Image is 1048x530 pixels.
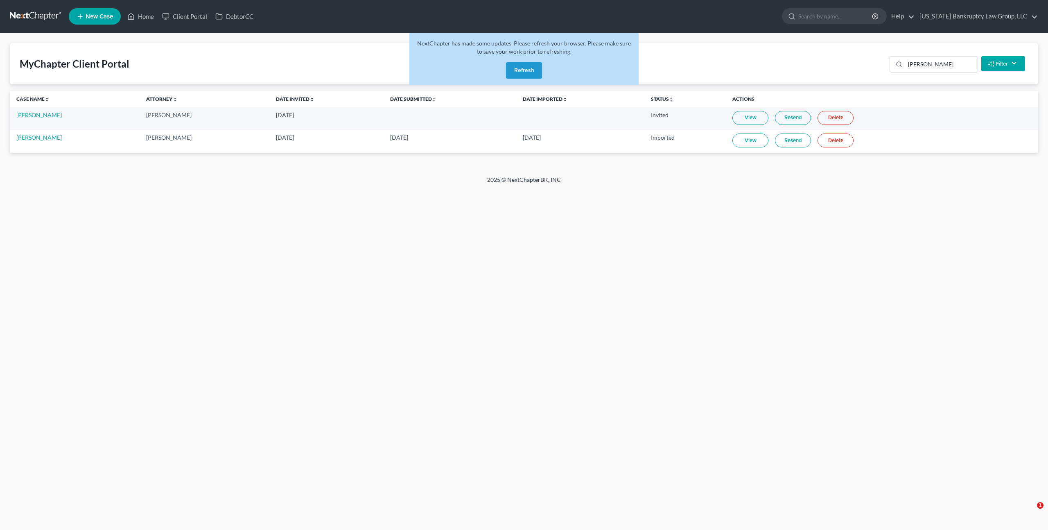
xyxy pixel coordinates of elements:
a: Date Submittedunfold_more [390,96,437,102]
a: [US_STATE] Bankruptcy Law Group, LLC [915,9,1038,24]
span: [DATE] [276,111,294,118]
a: Help [887,9,915,24]
button: Refresh [506,62,542,79]
a: Home [123,9,158,24]
a: [PERSON_NAME] [16,111,62,118]
a: Client Portal [158,9,211,24]
div: MyChapter Client Portal [20,57,129,70]
th: Actions [726,91,1038,107]
a: DebtorCC [211,9,257,24]
a: Attorneyunfold_more [146,96,177,102]
span: [DATE] [390,134,408,141]
a: Case Nameunfold_more [16,96,50,102]
a: [PERSON_NAME] [16,134,62,141]
span: [DATE] [523,134,541,141]
input: Search by name... [798,9,873,24]
div: 2025 © NextChapterBK, INC [291,176,757,190]
a: Delete [818,111,854,125]
i: unfold_more [562,97,567,102]
td: Invited [644,107,726,130]
td: Imported [644,130,726,152]
a: View [732,134,768,147]
span: NextChapter has made some updates. Please refresh your browser. Please make sure to save your wor... [417,40,631,55]
i: unfold_more [309,97,314,102]
iframe: Intercom live chat [1020,502,1040,522]
i: unfold_more [432,97,437,102]
a: Date Importedunfold_more [523,96,567,102]
span: [DATE] [276,134,294,141]
a: Delete [818,134,854,147]
i: unfold_more [669,97,674,102]
input: Search... [905,57,978,72]
td: [PERSON_NAME] [140,130,269,152]
i: unfold_more [172,97,177,102]
a: Resend [775,134,811,147]
button: Filter [981,56,1025,71]
i: unfold_more [45,97,50,102]
span: New Case [86,14,113,20]
a: View [732,111,768,125]
a: Resend [775,111,811,125]
a: Date Invitedunfold_more [276,96,314,102]
td: [PERSON_NAME] [140,107,269,130]
a: Statusunfold_more [651,96,674,102]
span: 1 [1037,502,1043,509]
